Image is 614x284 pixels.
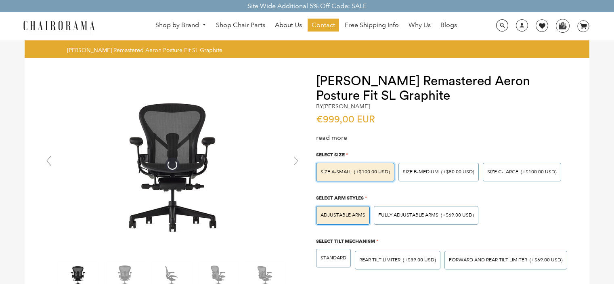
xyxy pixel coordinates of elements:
[151,19,210,32] a: Shop by Brand
[530,258,563,263] span: (+$69.00 USD)
[378,212,438,218] span: Fully Adjustable Arms
[316,151,345,158] span: Select Size
[359,257,400,263] span: REAR TILT LIMITER
[323,103,370,110] a: [PERSON_NAME]
[316,195,364,201] span: Select Arm Styles
[51,160,293,168] a: Herman Miller Remastered Aeron Posture Fit SL Graphite - chairorama
[409,21,431,29] span: Why Us
[404,19,435,32] a: Why Us
[341,19,403,32] a: Free Shipping Info
[440,21,457,29] span: Blogs
[316,134,347,141] a: read more
[67,46,222,54] span: [PERSON_NAME] Remastered Aeron Posture Fit SL Graphite
[312,21,335,29] span: Contact
[354,170,390,175] span: (+$100.00 USD)
[19,19,99,34] img: chairorama
[521,170,557,175] span: (+$100.00 USD)
[321,255,346,261] span: STANDARD
[271,19,306,32] a: About Us
[345,21,399,29] span: Free Shipping Info
[308,19,339,32] a: Contact
[436,19,461,32] a: Blogs
[441,213,474,218] span: (+$69.00 USD)
[403,169,439,175] span: SIZE B-MEDIUM
[316,238,375,244] span: Select Tilt Mechanism
[316,103,370,110] h2: by
[316,74,573,103] h1: [PERSON_NAME] Remastered Aeron Posture Fit SL Graphite
[212,19,269,32] a: Shop Chair Parts
[316,115,379,124] span: €999,00 EUR
[441,170,474,175] span: (+$50.00 USD)
[449,257,527,263] span: FORWARD AND REAR TILT LIMITER
[487,169,518,175] span: SIZE C-LARGE
[51,74,293,256] img: Herman Miller Remastered Aeron Posture Fit SL Graphite - chairorama
[216,21,265,29] span: Shop Chair Parts
[134,19,479,34] nav: DesktopNavigation
[403,258,436,263] span: (+$39.00 USD)
[321,169,352,175] span: SIZE A-SMALL
[321,212,365,218] span: Adjustable Arms
[275,21,302,29] span: About Us
[556,19,569,32] img: WhatsApp_Image_2024-07-12_at_16.23.01.webp
[67,46,225,54] nav: breadcrumbs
